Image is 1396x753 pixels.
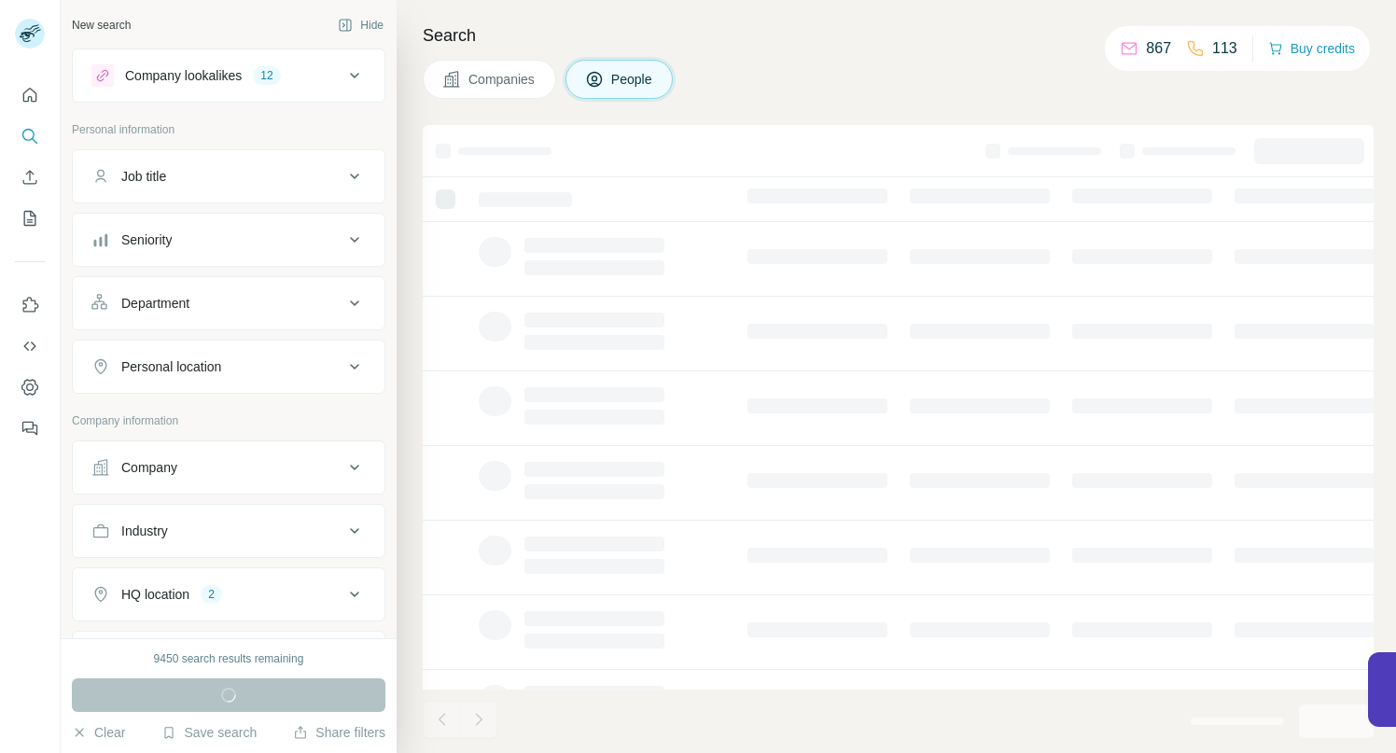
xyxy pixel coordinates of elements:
p: 867 [1146,37,1171,60]
button: Dashboard [15,370,45,404]
button: Share filters [293,723,385,742]
button: Seniority [73,217,384,262]
p: Company information [72,412,385,429]
div: Department [121,294,189,313]
button: Hide [325,11,397,39]
div: Company [121,458,177,477]
h4: Search [423,22,1374,49]
button: HQ location2 [73,572,384,617]
div: 2 [201,586,222,603]
button: Personal location [73,344,384,389]
button: Company lookalikes12 [73,53,384,98]
button: Search [15,119,45,153]
div: 12 [253,67,280,84]
div: New search [72,17,131,34]
button: Enrich CSV [15,160,45,194]
button: Department [73,281,384,326]
button: Use Surfe API [15,329,45,363]
button: My lists [15,202,45,235]
button: Industry [73,509,384,553]
p: 113 [1212,37,1237,60]
div: Industry [121,522,168,540]
div: Seniority [121,230,172,249]
div: Job title [121,167,166,186]
button: Clear [72,723,125,742]
button: Annual revenue ($)2 [73,635,384,680]
button: Feedback [15,411,45,445]
p: Personal information [72,121,385,138]
div: Personal location [121,357,221,376]
span: People [611,70,654,89]
button: Quick start [15,78,45,112]
div: HQ location [121,585,189,604]
button: Use Surfe on LinkedIn [15,288,45,322]
button: Job title [73,154,384,199]
div: Company lookalikes [125,66,242,85]
button: Company [73,445,384,490]
div: 9450 search results remaining [154,650,304,667]
button: Save search [161,723,257,742]
button: Buy credits [1268,35,1355,62]
span: Companies [468,70,537,89]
